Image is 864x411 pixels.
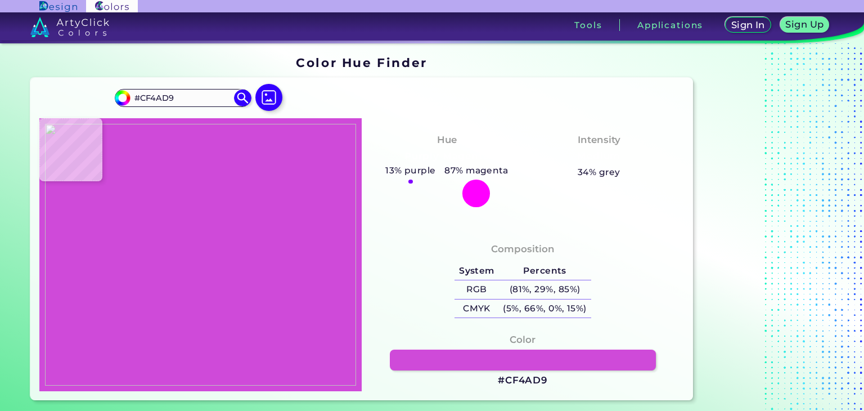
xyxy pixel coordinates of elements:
iframe: Advertisement [697,51,838,404]
h5: Sign In [733,21,763,29]
h5: CMYK [454,300,498,318]
img: icon picture [255,84,282,111]
h4: Composition [491,241,555,257]
h3: Medium [573,150,625,163]
h5: 87% magenta [440,163,512,178]
h5: Sign Up [787,20,822,29]
h4: Color [510,332,535,348]
h4: Intensity [578,132,620,148]
img: ArtyClick Design logo [39,1,77,12]
h5: Percents [499,262,591,280]
h5: RGB [454,280,498,299]
input: type color.. [130,91,235,106]
h3: Applications [637,21,703,29]
h3: Tools [574,21,602,29]
h1: Color Hue Finder [296,54,427,71]
img: logo_artyclick_colors_white.svg [30,17,110,37]
h4: Hue [437,132,457,148]
a: Sign In [727,18,768,32]
h5: System [454,262,498,280]
h5: (81%, 29%, 85%) [499,280,591,299]
h3: Purply Magenta [399,150,494,163]
h5: (5%, 66%, 0%, 15%) [499,300,591,318]
h5: 34% grey [578,165,620,180]
h3: #CF4AD9 [498,374,548,387]
a: Sign Up [782,18,827,32]
img: 5020785a-e98a-45c3-afe5-07db928e7cac [45,124,356,386]
h5: 13% purple [381,163,440,178]
img: icon search [234,90,251,106]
